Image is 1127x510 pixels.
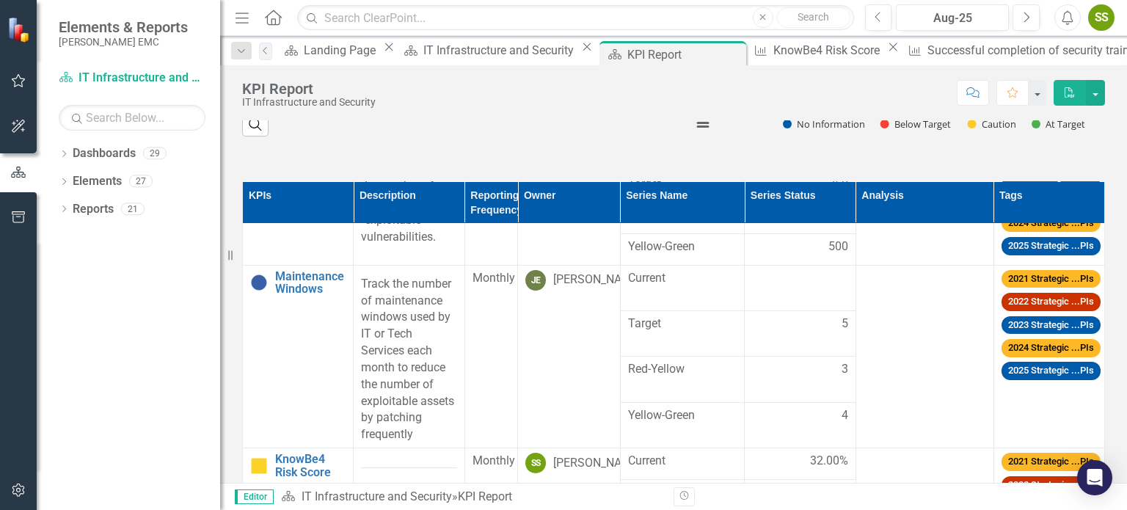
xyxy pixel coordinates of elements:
[745,265,856,310] td: Double-Click to Edit
[73,145,136,162] a: Dashboards
[628,316,737,332] span: Target
[423,41,578,59] div: IT Infrastructure and Security
[1088,4,1115,31] button: SS
[620,311,745,357] td: Double-Click to Edit
[1002,237,1101,255] span: 2025 Strategic ...PIs
[620,357,745,402] td: Double-Click to Edit
[464,265,518,448] td: Double-Click to Edit
[628,238,737,255] span: Yellow-Green
[993,265,1104,448] td: Double-Click to Edit
[553,455,641,472] div: [PERSON_NAME]
[143,147,167,160] div: 29
[129,175,153,188] div: 27
[281,489,663,506] div: »
[304,41,380,59] div: Landing Page
[749,41,884,59] a: KnowBe4 Risk Score
[810,453,848,470] span: 32.00%
[880,117,952,131] button: Show Below Target
[354,265,464,448] td: Double-Click to Edit
[628,270,737,287] span: Current
[896,4,1009,31] button: Aug-25
[73,201,114,218] a: Reports
[628,361,737,378] span: Red-Yellow
[620,234,745,266] td: Double-Click to Edit
[777,7,850,28] button: Search
[901,10,1004,27] div: Aug-25
[59,70,205,87] a: IT Infrastructure and Security
[745,234,856,266] td: Double-Click to Edit
[773,41,884,59] div: KnowBe4 Risk Score
[242,81,376,97] div: KPI Report
[250,457,268,475] img: Caution
[842,361,848,378] span: 3
[280,41,380,59] a: Landing Page
[6,15,34,43] img: ClearPoint Strategy
[745,448,856,480] td: Double-Click to Edit
[302,489,452,503] a: IT Infrastructure and Security
[1002,362,1101,380] span: 2025 Strategic ...PIs
[1002,316,1101,335] span: 2023 Strategic ...PIs
[458,489,512,503] div: KPI Report
[525,270,546,291] div: JE
[250,274,268,291] img: No Information
[297,5,853,31] input: Search ClearPoint...
[361,273,456,443] p: Track the number of maintenance windows used by IT or Tech Services each month to reduce the numb...
[1077,460,1112,495] div: Open Intercom Messenger
[856,265,993,448] td: Double-Click to Edit
[242,97,376,108] div: IT Infrastructure and Security
[518,265,620,448] td: Double-Click to Edit
[473,270,511,287] div: Monthly
[745,311,856,357] td: Double-Click to Edit
[1032,117,1085,131] button: Show At Target
[627,45,743,64] div: KPI Report
[1002,214,1101,233] span: 2024 Strategic ...PIs
[693,113,713,134] button: View chart menu, Chart
[275,270,346,296] a: Maintenance Windows
[73,173,122,190] a: Elements
[842,407,848,424] span: 4
[235,489,274,504] span: Editor
[745,402,856,448] td: Double-Click to Edit
[525,453,546,473] div: SS
[59,18,188,36] span: Elements & Reports
[398,41,577,59] a: IT Infrastructure and Security
[620,402,745,448] td: Double-Click to Edit
[1002,293,1101,311] span: 2022 Strategic ...PIs
[553,272,641,288] div: [PERSON_NAME]
[982,117,1016,131] text: Caution
[798,11,829,23] span: Search
[968,117,1015,131] button: Show Caution
[783,117,864,131] button: Show No Information
[121,203,145,215] div: 21
[59,36,188,48] small: [PERSON_NAME] EMC
[620,448,745,480] td: Double-Click to Edit
[473,453,511,470] div: Monthly
[1002,453,1101,471] span: 2021 Strategic ...PIs
[828,238,848,255] span: 500
[243,265,354,448] td: Double-Click to Edit Right Click for Context Menu
[842,316,848,332] span: 5
[628,407,737,424] span: Yellow-Green
[1002,339,1101,357] span: 2024 Strategic ...PIs
[620,265,745,310] td: Double-Click to Edit
[275,453,346,478] a: KnowBe4 Risk Score
[1002,476,1101,495] span: 2022 Strategic ...PIs
[1002,270,1101,288] span: 2021 Strategic ...PIs
[745,357,856,402] td: Double-Click to Edit
[59,105,205,131] input: Search Below...
[628,453,737,470] span: Current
